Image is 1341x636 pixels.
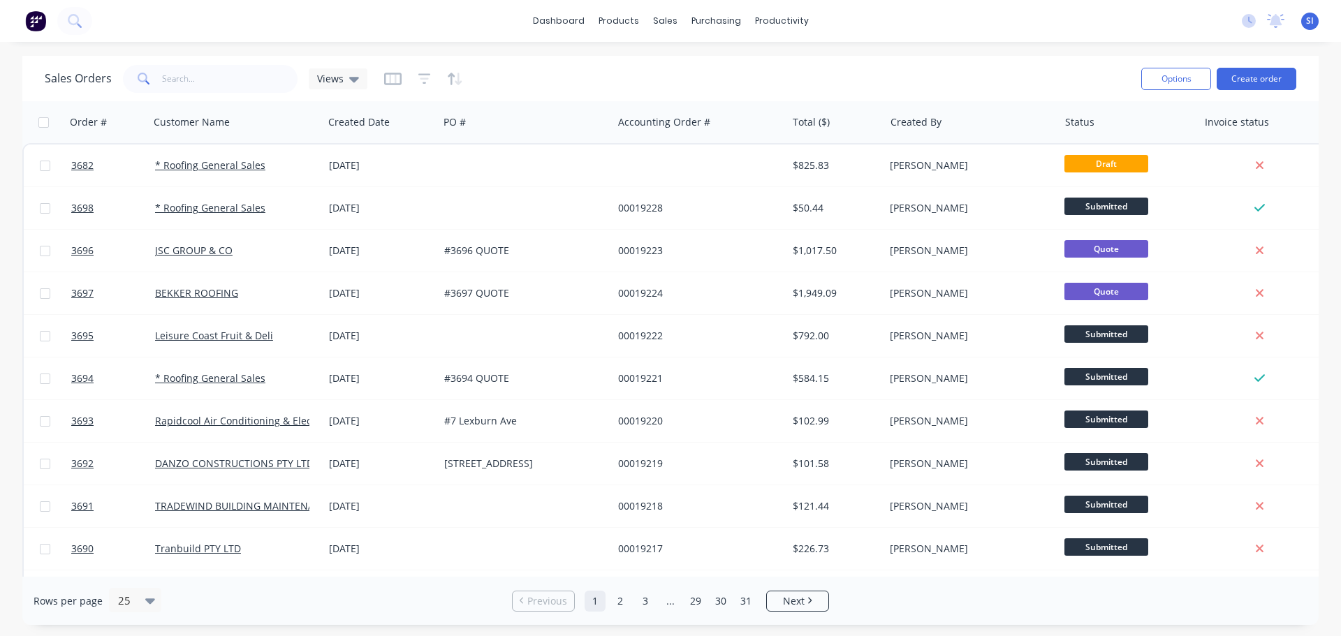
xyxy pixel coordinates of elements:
a: Page 30 [710,591,731,612]
a: Page 2 [610,591,631,612]
span: 3694 [71,371,94,385]
a: Jump forward [660,591,681,612]
a: 3696 [71,230,155,272]
a: Page 3 [635,591,656,612]
span: 3691 [71,499,94,513]
a: 3694 [71,357,155,399]
div: [DATE] [329,457,433,471]
div: $1,017.50 [793,244,874,258]
div: $50.44 [793,201,874,215]
div: Accounting Order # [618,115,710,129]
a: Page 1 is your current page [585,591,606,612]
button: Options [1141,68,1211,90]
span: Views [317,71,344,86]
a: 3690 [71,528,155,570]
a: Next page [767,594,828,608]
img: Factory [25,10,46,31]
div: #3697 QUOTE [444,286,599,300]
div: [DATE] [329,244,433,258]
div: [PERSON_NAME] [890,542,1045,556]
a: Page 31 [735,591,756,612]
div: purchasing [684,10,748,31]
span: 3682 [71,158,94,172]
div: [DATE] [329,329,433,343]
div: [DATE] [329,371,433,385]
span: Draft [1064,155,1148,172]
div: products [592,10,646,31]
div: $101.58 [793,457,874,471]
div: #3696 QUOTE [444,244,599,258]
div: Customer Name [154,115,230,129]
a: TRADEWIND BUILDING MAINTENANCE [155,499,334,512]
div: #3694 QUOTE [444,371,599,385]
a: Leisure Coast Fruit & Deli [155,329,273,342]
span: SI [1306,15,1314,27]
div: Created By [891,115,941,129]
span: Next [783,594,805,608]
div: #7 Lexburn Ave [444,414,599,428]
span: Submitted [1064,411,1148,428]
div: $1,949.09 [793,286,874,300]
h1: Sales Orders [45,72,112,85]
a: Rapidcool Air Conditioning & Electrical Pty Ltd [155,414,369,427]
span: Rows per page [34,594,103,608]
div: $226.73 [793,542,874,556]
div: [DATE] [329,499,433,513]
div: 00019218 [618,499,773,513]
div: productivity [748,10,816,31]
span: 3693 [71,414,94,428]
div: $121.44 [793,499,874,513]
div: 00019222 [618,329,773,343]
div: $792.00 [793,329,874,343]
span: 3696 [71,244,94,258]
span: 3692 [71,457,94,471]
div: sales [646,10,684,31]
div: [DATE] [329,201,433,215]
span: Submitted [1064,325,1148,343]
div: 00019217 [618,542,773,556]
div: [PERSON_NAME] [890,414,1045,428]
span: Submitted [1064,496,1148,513]
div: Created Date [328,115,390,129]
span: Submitted [1064,453,1148,471]
span: 3690 [71,542,94,556]
div: $584.15 [793,371,874,385]
div: $102.99 [793,414,874,428]
div: [PERSON_NAME] [890,201,1045,215]
span: Submitted [1064,538,1148,556]
a: dashboard [526,10,592,31]
a: Previous page [513,594,574,608]
div: [PERSON_NAME] [890,286,1045,300]
a: DANZO CONSTRUCTIONS PTY LTD [155,457,314,470]
div: [DATE] [329,286,433,300]
a: Page 29 [685,591,706,612]
span: 3698 [71,201,94,215]
a: 3695 [71,315,155,357]
div: [DATE] [329,542,433,556]
div: 00019223 [618,244,773,258]
div: [PERSON_NAME] [890,457,1045,471]
div: 00019224 [618,286,773,300]
a: 3692 [71,443,155,485]
div: [DATE] [329,414,433,428]
a: 3682 [71,145,155,186]
div: [STREET_ADDRESS] [444,457,599,471]
div: [PERSON_NAME] [890,329,1045,343]
a: 3693 [71,400,155,442]
ul: Pagination [506,591,835,612]
div: [DATE] [329,158,433,172]
div: Order # [70,115,107,129]
a: 3697 [71,272,155,314]
span: Quote [1064,240,1148,258]
div: [PERSON_NAME] [890,244,1045,258]
div: [PERSON_NAME] [890,371,1045,385]
div: 00019220 [618,414,773,428]
a: * Roofing General Sales [155,371,265,385]
div: [PERSON_NAME] [890,499,1045,513]
div: $825.83 [793,158,874,172]
a: * Roofing General Sales [155,158,265,172]
a: 3698 [71,187,155,229]
span: Previous [527,594,567,608]
div: Total ($) [793,115,830,129]
span: 3695 [71,329,94,343]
